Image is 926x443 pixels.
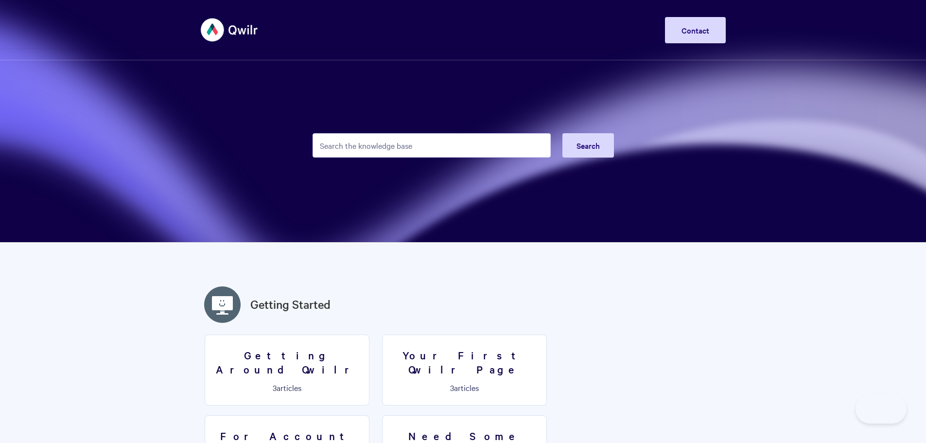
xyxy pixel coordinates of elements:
span: 3 [450,382,454,393]
input: Search the knowledge base [313,133,551,158]
a: Contact [665,17,726,43]
span: 3 [273,382,277,393]
p: articles [211,383,363,392]
h3: Getting Around Qwilr [211,348,363,376]
h3: Your First Qwilr Page [388,348,541,376]
img: Qwilr Help Center [201,12,259,48]
button: Search [562,133,614,158]
iframe: Toggle Customer Support [856,394,907,424]
span: Search [577,140,600,151]
a: Getting Started [250,296,331,313]
a: Your First Qwilr Page 3articles [382,335,547,406]
p: articles [388,383,541,392]
a: Getting Around Qwilr 3articles [205,335,369,406]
